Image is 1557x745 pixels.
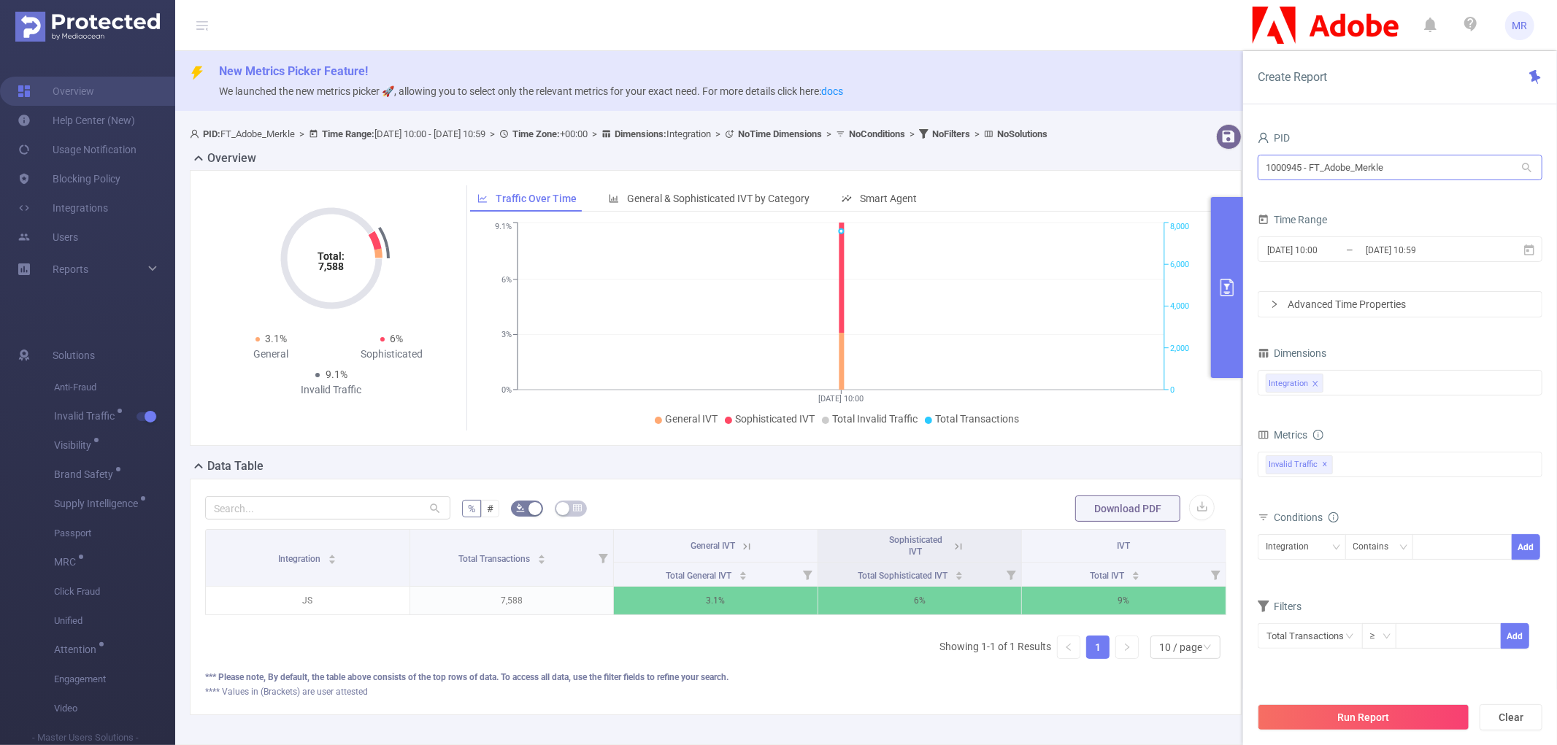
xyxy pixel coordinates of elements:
[18,106,135,135] a: Help Center (New)
[54,557,81,567] span: MRC
[53,341,95,370] span: Solutions
[485,128,499,139] span: >
[822,128,836,139] span: >
[496,193,577,204] span: Traffic Over Time
[1266,240,1384,260] input: Start date
[410,587,614,614] p: 7,588
[328,558,337,563] i: icon: caret-down
[1118,541,1131,551] span: IVT
[318,250,345,262] tspan: Total:
[211,347,331,362] div: General
[1022,587,1226,614] p: 9%
[614,587,818,614] p: 3.1%
[956,574,964,579] i: icon: caret-down
[54,694,175,723] span: Video
[1313,430,1323,440] i: icon: info-circle
[739,569,747,574] i: icon: caret-up
[54,519,175,548] span: Passport
[593,530,613,586] i: Filter menu
[328,552,337,561] div: Sort
[205,671,1226,684] div: *** Please note, By default, the table above consists of the top rows of data. To access all data...
[1258,347,1326,359] span: Dimensions
[1258,429,1307,441] span: Metrics
[53,255,88,284] a: Reports
[1258,214,1327,225] span: Time Range
[322,128,374,139] b: Time Range:
[1159,636,1202,658] div: 10 / page
[18,135,137,164] a: Usage Notification
[1131,574,1139,579] i: icon: caret-down
[1203,643,1212,653] i: icon: down
[1364,240,1483,260] input: End date
[266,333,288,344] span: 3.1%
[54,665,175,694] span: Engagement
[818,587,1022,614] p: 6%
[203,128,220,139] b: PID:
[932,128,970,139] b: No Filters
[190,128,1047,139] span: FT_Adobe_Merkle [DATE] 10:00 - [DATE] 10:59 +00:00
[797,563,818,586] i: Filter menu
[1266,374,1323,393] li: Integration
[1269,374,1308,393] div: Integration
[487,503,493,514] span: #
[18,223,78,252] a: Users
[54,577,175,606] span: Click Fraud
[832,413,918,425] span: Total Invalid Traffic
[319,260,345,272] tspan: 7,588
[1064,643,1073,652] i: icon: left
[206,587,410,614] p: JS
[970,128,984,139] span: >
[849,128,905,139] b: No Conditions
[821,85,843,97] a: docs
[54,606,175,636] span: Unified
[738,128,822,139] b: No Time Dimensions
[391,333,404,344] span: 6%
[495,223,512,232] tspan: 9.1%
[1266,535,1319,559] div: Integration
[1001,563,1021,586] i: Filter menu
[615,128,711,139] span: Integration
[735,413,815,425] span: Sophisticated IVT
[501,331,512,340] tspan: 3%
[1370,624,1385,648] div: ≥
[477,193,488,204] i: icon: line-chart
[272,382,392,398] div: Invalid Traffic
[18,77,94,106] a: Overview
[1266,455,1333,474] span: Invalid Traffic
[1170,385,1175,395] tspan: 0
[1258,704,1469,730] button: Run Report
[1075,495,1180,522] button: Download PDF
[190,66,204,80] i: icon: thunderbolt
[665,413,718,425] span: General IVT
[1131,569,1139,574] i: icon: caret-up
[615,128,666,139] b: Dimensions :
[1332,543,1341,553] i: icon: down
[1123,643,1131,652] i: icon: right
[588,128,601,139] span: >
[1086,636,1110,659] li: 1
[1131,569,1140,578] div: Sort
[190,129,203,139] i: icon: user
[516,503,525,512] i: icon: bg-colors
[326,368,347,380] span: 9.1%
[538,558,546,563] i: icon: caret-down
[278,554,323,564] span: Integration
[54,411,120,421] span: Invalid Traffic
[1090,571,1126,581] span: Total IVT
[512,128,560,139] b: Time Zone:
[1170,223,1189,232] tspan: 8,000
[858,571,950,581] span: Total Sophisticated IVT
[860,193,917,204] span: Smart Agent
[1170,344,1189,353] tspan: 2,000
[1480,704,1542,730] button: Clear
[956,569,964,574] i: icon: caret-up
[1205,563,1226,586] i: Filter menu
[666,571,734,581] span: Total General IVT
[54,498,143,509] span: Supply Intelligence
[205,685,1226,698] div: **** Values in (Brackets) are user attested
[207,150,256,167] h2: Overview
[537,552,546,561] div: Sort
[889,535,942,557] span: Sophisticated IVT
[1258,132,1269,144] i: icon: user
[1512,534,1540,560] button: Add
